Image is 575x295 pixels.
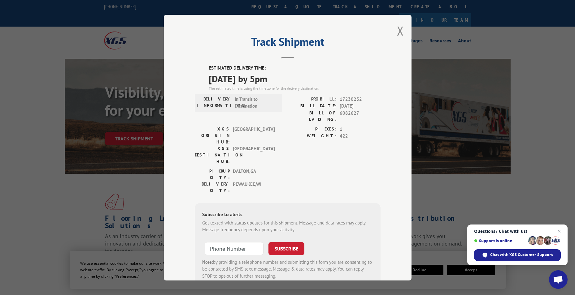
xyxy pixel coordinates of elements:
label: PROBILL: [288,96,337,103]
strong: Note: [202,259,213,265]
label: PIECES: [288,126,337,133]
span: PEWAUKEE , WI [233,181,275,194]
span: 17230232 [340,96,381,103]
span: 6082627 [340,109,381,122]
div: Subscribe to alerts [202,210,373,219]
span: 422 [340,133,381,140]
label: BILL OF LADING: [288,109,337,122]
span: Chat with XGS Customer Support [490,252,553,258]
label: XGS ORIGIN HUB: [195,126,230,145]
div: Open chat [549,270,568,289]
div: by providing a telephone number and submitting this form you are consenting to be contacted by SM... [202,259,373,280]
span: [DATE] [340,103,381,110]
span: In Transit to Destination [235,96,277,109]
label: ESTIMATED DELIVERY TIME: [209,65,381,72]
span: DALTON , GA [233,168,275,181]
input: Phone Number [205,242,264,255]
span: [GEOGRAPHIC_DATA] [233,145,275,165]
span: Close chat [555,228,563,235]
label: WEIGHT: [288,133,337,140]
label: DELIVERY CITY: [195,181,230,194]
div: Chat with XGS Customer Support [474,249,561,261]
button: Close modal [397,23,404,39]
span: Questions? Chat with us! [474,229,561,234]
span: Support is online [474,238,526,243]
label: DELIVERY INFORMATION: [197,96,232,109]
label: PICKUP CITY: [195,168,230,181]
span: [GEOGRAPHIC_DATA] [233,126,275,145]
button: SUBSCRIBE [268,242,304,255]
span: [DATE] by 5pm [209,71,381,85]
label: XGS DESTINATION HUB: [195,145,230,165]
label: BILL DATE: [288,103,337,110]
div: The estimated time is using the time zone for the delivery destination. [209,85,381,91]
div: Get texted with status updates for this shipment. Message and data rates may apply. Message frequ... [202,219,373,233]
h2: Track Shipment [195,37,381,49]
span: 1 [340,126,381,133]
